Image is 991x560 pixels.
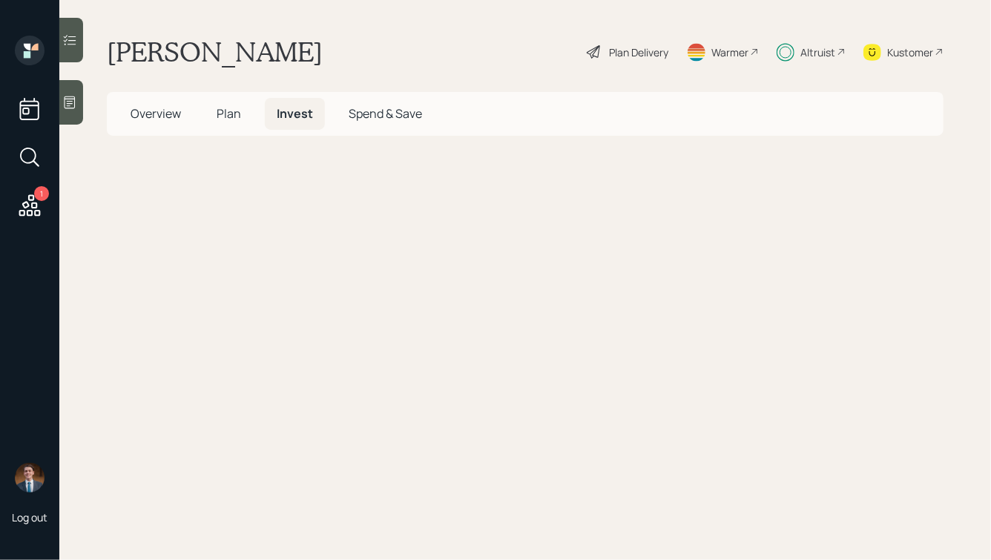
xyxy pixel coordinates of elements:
div: Plan Delivery [609,45,668,60]
span: Invest [277,105,313,122]
span: Overview [131,105,181,122]
div: 1 [34,186,49,201]
div: Altruist [800,45,835,60]
img: hunter_neumayer.jpg [15,463,45,493]
span: Plan [217,105,241,122]
span: Spend & Save [349,105,422,122]
div: Log out [12,510,47,524]
div: Warmer [711,45,748,60]
h1: [PERSON_NAME] [107,36,323,68]
div: Kustomer [887,45,933,60]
